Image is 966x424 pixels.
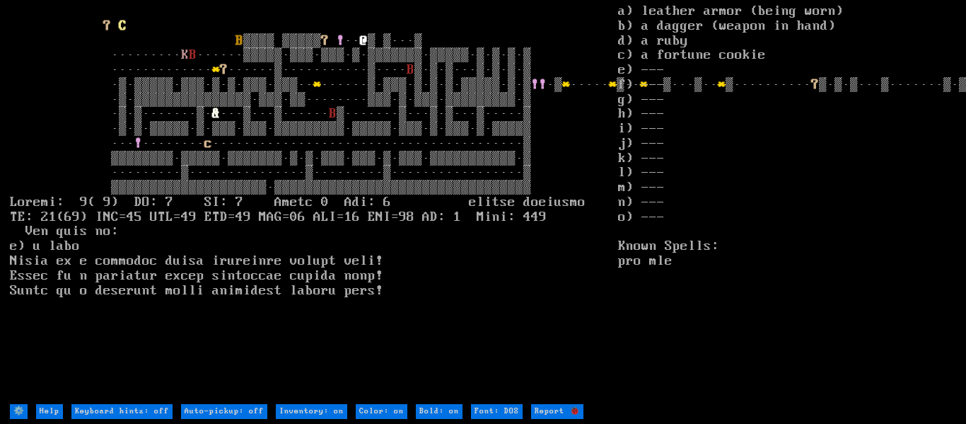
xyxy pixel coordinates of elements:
[618,4,956,403] stats: a) leather armor (being worn) b) a dagger (weapon in hand) d) a ruby c) a fortune cookie e) --- f...
[471,404,523,419] input: Font: DOS
[321,33,329,49] font: ?
[212,106,220,122] font: &
[360,33,368,49] font: @
[181,404,267,419] input: Auto-pickup: off
[220,62,228,78] font: ?
[10,404,28,419] input: ⚙️
[235,33,243,49] font: B
[416,404,462,419] input: Bold: on
[356,404,407,419] input: Color: on
[204,136,212,151] font: c
[539,77,547,93] font: !
[181,47,189,63] font: K
[337,33,344,49] font: !
[36,404,63,419] input: Help
[71,404,173,419] input: Keyboard hints: off
[531,404,583,419] input: Report 🐞
[189,47,197,63] font: B
[10,4,619,403] larn: ▒▒▒▒ ▒▒▒▒▒ ·· ▒ ▒···▒ ········· ······▒▒▒▒▒·▒▒▒·▒▒▒·▒·▒▒▒▒▒▒▒·▒▒▒▒▒·▒·▒·▒·▒ ············· ······▒...
[103,18,111,34] font: ?
[407,62,414,78] font: B
[329,106,337,122] font: B
[531,77,539,93] font: !
[134,136,142,151] font: !
[276,404,347,419] input: Inventory: on
[119,18,127,34] font: C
